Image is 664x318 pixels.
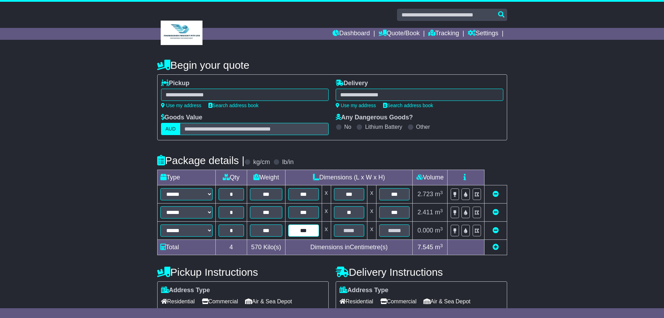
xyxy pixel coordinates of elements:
span: m [435,191,443,198]
span: 570 [251,244,262,251]
label: Pickup [161,80,190,87]
td: Qty [215,170,247,185]
label: kg/cm [253,158,270,166]
a: Quote/Book [379,28,420,40]
h4: Package details | [157,155,245,166]
span: m [435,209,443,216]
a: Search address book [383,103,433,108]
label: lb/in [282,158,293,166]
h4: Begin your quote [157,59,507,71]
span: 2.411 [418,209,433,216]
label: Other [416,124,430,130]
label: Address Type [339,287,389,294]
a: Remove this item [493,209,499,216]
a: Remove this item [493,191,499,198]
span: Air & Sea Depot [423,296,471,307]
span: 2.723 [418,191,433,198]
span: Residential [161,296,195,307]
td: Kilo(s) [247,240,285,255]
span: m [435,227,443,234]
a: Remove this item [493,227,499,234]
span: m [435,244,443,251]
td: x [322,222,331,240]
h4: Pickup Instructions [157,266,329,278]
a: Settings [468,28,498,40]
td: Volume [413,170,448,185]
td: x [322,185,331,204]
label: Address Type [161,287,210,294]
span: 0.000 [418,227,433,234]
td: Weight [247,170,285,185]
td: x [367,222,376,240]
span: Commercial [380,296,417,307]
td: Total [157,240,215,255]
label: AUD [161,123,181,135]
td: 4 [215,240,247,255]
a: Tracking [428,28,459,40]
sup: 3 [440,190,443,195]
td: x [322,204,331,222]
a: Use my address [161,103,201,108]
td: x [367,185,376,204]
span: Commercial [202,296,238,307]
label: Any Dangerous Goods? [336,114,413,121]
a: Search address book [208,103,259,108]
sup: 3 [440,243,443,248]
a: Use my address [336,103,376,108]
td: Dimensions (L x W x H) [285,170,413,185]
h4: Delivery Instructions [336,266,507,278]
span: 7.545 [418,244,433,251]
label: No [344,124,351,130]
td: Dimensions in Centimetre(s) [285,240,413,255]
label: Goods Value [161,114,203,121]
span: Air & Sea Depot [245,296,292,307]
td: Type [157,170,215,185]
span: Residential [339,296,373,307]
label: Lithium Battery [365,124,402,130]
label: Delivery [336,80,368,87]
sup: 3 [440,208,443,213]
a: Add new item [493,244,499,251]
sup: 3 [440,226,443,231]
td: x [367,204,376,222]
a: Dashboard [333,28,370,40]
